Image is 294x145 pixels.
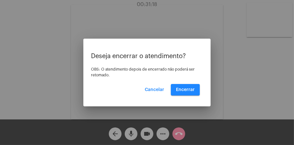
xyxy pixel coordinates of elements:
span: Cancelar [145,88,164,92]
span: OBS: O atendimento depois de encerrado não poderá ser retomado. [91,67,195,77]
button: Cancelar [140,84,169,95]
button: Encerrar [171,84,200,95]
p: Deseja encerrar o atendimento? [91,53,203,60]
span: Encerrar [176,88,195,92]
